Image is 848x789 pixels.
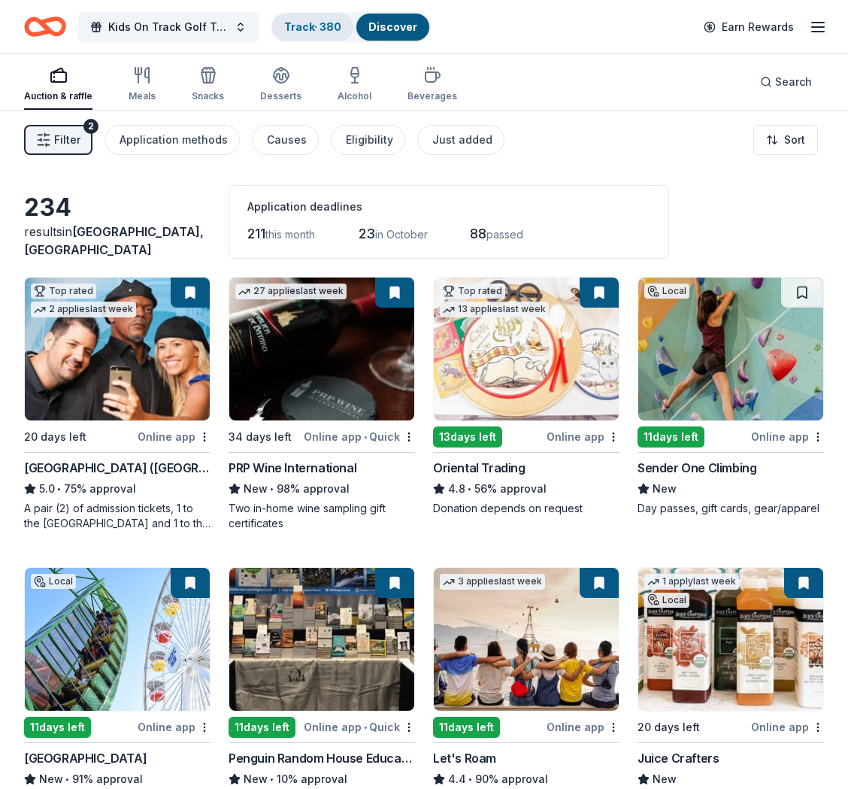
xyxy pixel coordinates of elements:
button: Track· 380Discover [271,12,431,42]
span: New [39,770,63,788]
span: passed [486,228,523,241]
div: 20 days left [24,428,86,446]
img: Image for Penguin Random House Education [229,568,414,711]
div: Beverages [407,90,457,102]
span: • [364,721,367,733]
img: Image for Oriental Trading [434,278,619,420]
span: 4.8 [448,480,465,498]
button: Filter2 [24,125,92,155]
div: Auction & raffle [24,90,92,102]
div: Top rated [440,284,505,299]
span: 211 [247,226,265,241]
div: [GEOGRAPHIC_DATA] ([GEOGRAPHIC_DATA]) [24,459,210,477]
div: Let's Roam [433,749,496,767]
button: Just added [417,125,504,155]
span: this month [265,228,315,241]
button: Snacks [192,60,224,110]
span: in [24,224,204,257]
div: Meals [129,90,156,102]
div: Two in-home wine sampling gift certificates [229,501,415,531]
span: Kids On Track Golf Tournament 2025 [108,18,229,36]
img: Image for Hollywood Wax Museum (Hollywood) [25,278,210,420]
div: 98% approval [229,480,415,498]
button: Meals [129,60,156,110]
span: • [364,431,367,443]
button: Kids On Track Golf Tournament 2025 [78,12,259,42]
div: Snacks [192,90,224,102]
div: 10% approval [229,770,415,788]
span: 5.0 [39,480,55,498]
div: [GEOGRAPHIC_DATA] [24,749,147,767]
div: 2 [83,119,98,134]
div: 11 days left [638,426,704,448]
div: 2 applies last week [31,302,136,317]
div: 56% approval [433,480,619,498]
div: results [24,223,210,259]
a: Image for Sender One ClimbingLocal11days leftOnline appSender One ClimbingNewDay passes, gift car... [638,277,824,516]
button: Auction & raffle [24,60,92,110]
button: Eligibility [331,125,405,155]
span: • [65,773,69,785]
div: 34 days left [229,428,292,446]
div: Just added [432,131,492,149]
button: Alcohol [338,60,371,110]
div: 20 days left [638,718,700,736]
span: Filter [54,131,80,149]
a: Discover [368,20,417,33]
span: New [653,770,677,788]
span: New [653,480,677,498]
span: New [244,770,268,788]
div: Online app [138,718,210,736]
div: Alcohol [338,90,371,102]
div: Online app Quick [304,427,415,446]
div: Application methods [120,131,228,149]
a: Image for PRP Wine International27 applieslast week34 days leftOnline app•QuickPRP Wine Internati... [229,277,415,531]
div: Eligibility [346,131,393,149]
div: Donation depends on request [433,501,619,516]
div: 3 applies last week [440,574,545,590]
div: 13 applies last week [440,302,549,317]
span: Search [775,73,812,91]
div: Online app [547,427,619,446]
div: 1 apply last week [644,574,739,590]
div: 11 days left [24,717,91,738]
a: Earn Rewards [695,14,803,41]
button: Causes [252,125,319,155]
button: Sort [753,125,818,155]
div: Local [31,574,76,589]
span: 88 [470,226,486,241]
span: 23 [359,226,375,241]
div: Local [644,284,689,299]
div: Oriental Trading [433,459,525,477]
img: Image for Pacific Park [25,568,210,711]
div: Causes [267,131,307,149]
span: • [270,483,274,495]
div: Online app [751,427,824,446]
button: Beverages [407,60,457,110]
a: Image for Hollywood Wax Museum (Hollywood)Top rated2 applieslast week20 days leftOnline app[GEOGR... [24,277,210,531]
div: 75% approval [24,480,210,498]
span: [GEOGRAPHIC_DATA], [GEOGRAPHIC_DATA] [24,224,204,257]
div: Online app [138,427,210,446]
div: 90% approval [433,770,619,788]
span: • [270,773,274,785]
div: 11 days left [229,717,295,738]
span: in October [375,228,428,241]
span: Sort [784,131,805,149]
div: Juice Crafters [638,749,719,767]
div: Day passes, gift cards, gear/apparel [638,501,824,516]
div: 234 [24,193,210,223]
div: Online app [751,718,824,736]
div: Top rated [31,284,96,299]
div: 11 days left [433,717,500,738]
span: • [468,483,471,495]
button: Search [748,67,824,97]
a: Track· 380 [284,20,341,33]
div: 91% approval [24,770,210,788]
div: Application deadlines [247,198,650,216]
div: PRP Wine International [229,459,356,477]
div: Online app [547,718,619,736]
div: Online app Quick [304,718,415,736]
a: Home [24,9,66,44]
img: Image for Sender One Climbing [638,278,823,420]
